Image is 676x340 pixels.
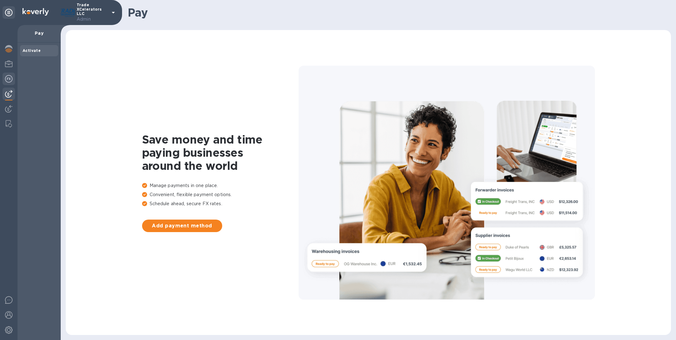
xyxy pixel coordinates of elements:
img: My Profile [5,60,13,68]
p: Convenient, flexible payment options. [142,191,299,198]
div: Unpin categories [3,6,15,19]
b: Activate [23,48,41,53]
img: Logo [23,8,49,16]
h1: Pay [128,6,666,19]
p: Manage payments in one place. [142,182,299,189]
p: Admin [77,16,108,23]
p: Pay [23,30,56,36]
button: Add payment method [142,220,222,232]
p: Trade XCelerators LLC [77,3,108,23]
img: Foreign exchange [5,75,13,83]
span: Add payment method [147,222,217,230]
p: Schedule ahead, secure FX rates. [142,200,299,207]
h1: Save money and time paying businesses around the world [142,133,299,172]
